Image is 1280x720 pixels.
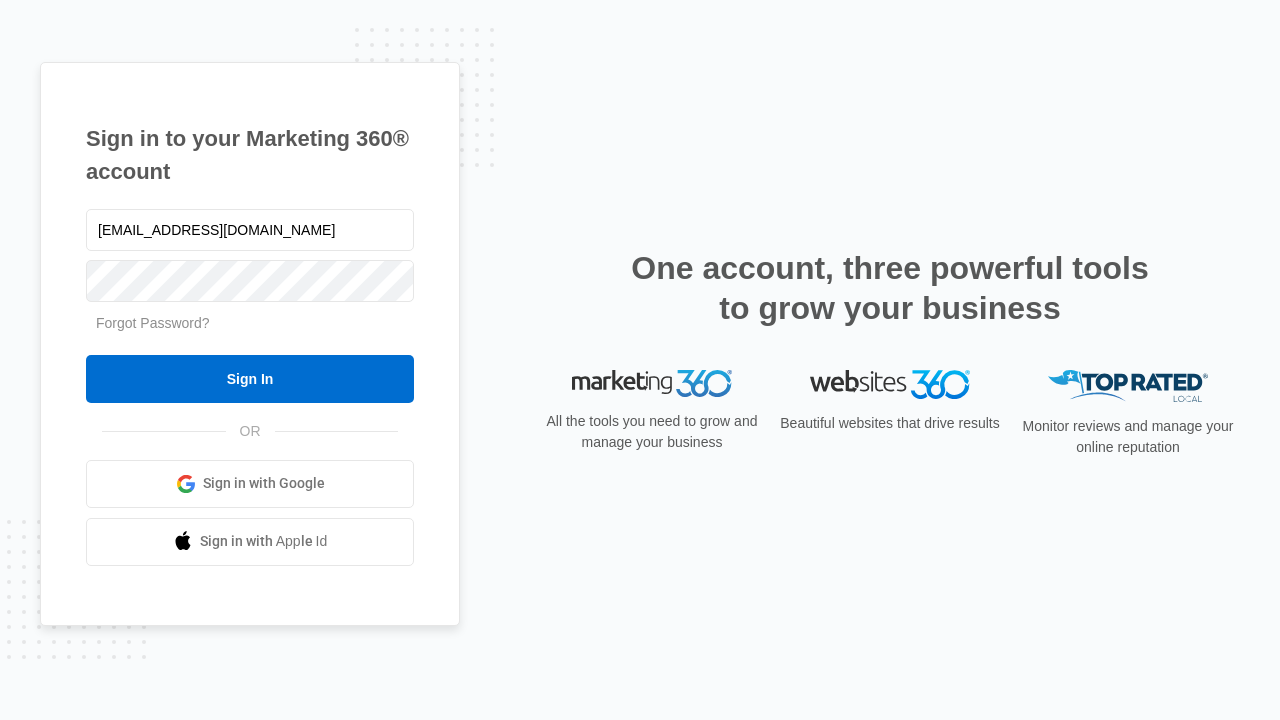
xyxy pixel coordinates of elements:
[625,248,1155,328] h2: One account, three powerful tools to grow your business
[1048,370,1208,403] img: Top Rated Local
[203,473,325,494] span: Sign in with Google
[226,421,275,442] span: OR
[86,355,414,403] input: Sign In
[810,370,970,399] img: Websites 360
[96,315,210,331] a: Forgot Password?
[200,531,328,552] span: Sign in with Apple Id
[86,460,414,508] a: Sign in with Google
[1016,416,1240,458] p: Monitor reviews and manage your online reputation
[572,370,732,398] img: Marketing 360
[86,209,414,251] input: Email
[86,518,414,566] a: Sign in with Apple Id
[778,413,1002,434] p: Beautiful websites that drive results
[86,122,414,188] h1: Sign in to your Marketing 360® account
[540,411,764,453] p: All the tools you need to grow and manage your business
